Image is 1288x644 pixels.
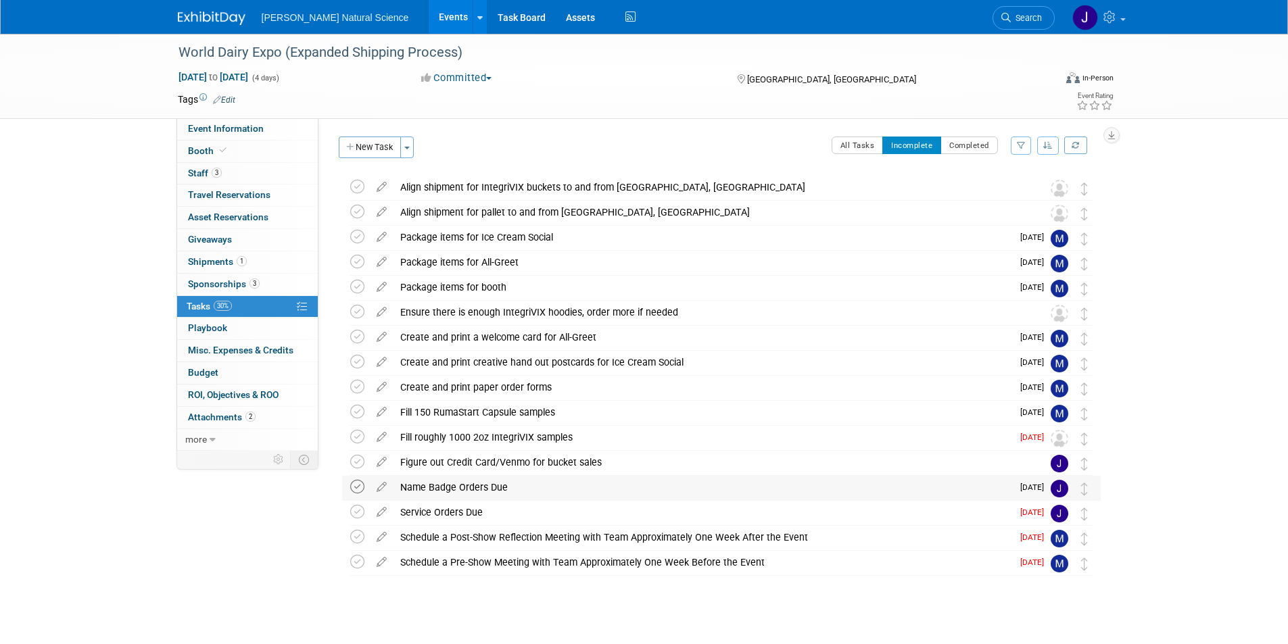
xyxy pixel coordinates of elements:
div: Fill roughly 1000 2oz IntegriVIX samples [393,426,1012,449]
div: Create and print a welcome card for All-Greet [393,326,1012,349]
span: [DATE] [1020,407,1051,417]
a: Edit [213,95,235,105]
span: Tasks [187,301,232,312]
span: Travel Reservations [188,189,270,200]
span: Budget [188,367,218,378]
a: ROI, Objectives & ROO [177,385,318,406]
span: 3 [212,168,222,178]
i: Booth reservation complete [220,147,226,154]
div: Align shipment for pallet to and from [GEOGRAPHIC_DATA], [GEOGRAPHIC_DATA] [393,201,1024,224]
span: Asset Reservations [188,212,268,222]
span: [GEOGRAPHIC_DATA], [GEOGRAPHIC_DATA] [747,74,916,84]
img: Unassigned [1051,430,1068,447]
img: Meggie Asche [1051,380,1068,397]
a: Playbook [177,318,318,339]
img: Unassigned [1051,180,1068,197]
img: Jennifer Bullock [1051,480,1068,497]
a: edit [370,506,393,518]
div: Create and print creative hand out postcards for Ice Cream Social [393,351,1012,374]
td: Personalize Event Tab Strip [267,451,291,468]
div: Event Rating [1076,93,1113,99]
a: Booth [177,141,318,162]
img: Meggie Asche [1051,405,1068,422]
div: Schedule a Post-Show Reflection Meeting with Team Approximately One Week After the Event [393,526,1012,549]
a: Sponsorships3 [177,274,318,295]
div: Align shipment for IntegriVIX buckets to and from [GEOGRAPHIC_DATA], [GEOGRAPHIC_DATA] [393,176,1024,199]
i: Move task [1081,482,1088,495]
div: Fill 150 RumaStart Capsule samples [393,401,1012,424]
img: Meggie Asche [1051,555,1068,572]
a: Travel Reservations [177,184,318,206]
a: edit [370,281,393,293]
img: Unassigned [1051,205,1068,222]
img: Jennifer Bullock [1072,5,1098,30]
img: Format-Inperson.png [1066,72,1080,83]
a: Misc. Expenses & Credits [177,340,318,362]
span: Giveaways [188,234,232,245]
img: Meggie Asche [1051,280,1068,297]
span: Playbook [188,322,227,333]
i: Move task [1081,207,1088,220]
a: Event Information [177,118,318,140]
span: [DATE] [1020,482,1051,492]
i: Move task [1081,407,1088,420]
button: New Task [339,137,401,158]
i: Move task [1081,307,1088,320]
span: 30% [214,301,232,311]
a: edit [370,306,393,318]
span: Attachments [188,412,256,422]
div: Service Orders Due [393,501,1012,524]
span: 2 [245,412,256,422]
i: Move task [1081,532,1088,545]
a: edit [370,256,393,268]
span: [DATE] [1020,257,1051,267]
img: Meggie Asche [1051,255,1068,272]
a: Shipments1 [177,251,318,273]
span: Event Information [188,123,264,134]
img: Meggie Asche [1051,230,1068,247]
a: Search [993,6,1055,30]
a: edit [370,531,393,543]
a: Budget [177,362,318,384]
i: Move task [1081,382,1088,395]
a: edit [370,206,393,218]
td: Toggle Event Tabs [290,451,318,468]
span: Sponsorships [188,278,260,289]
img: Meggie Asche [1051,330,1068,347]
div: Ensure there is enough IntegriVIX hoodies, order more if needed [393,301,1024,324]
div: Package items for booth [393,276,1012,299]
a: edit [370,406,393,418]
i: Move task [1081,432,1088,445]
span: Search [1011,13,1042,23]
a: Refresh [1064,137,1087,154]
div: World Dairy Expo (Expanded Shipping Process) [174,41,1034,65]
a: edit [370,181,393,193]
span: [DATE] [1020,507,1051,517]
span: [DATE] [1020,432,1051,442]
a: Tasks30% [177,296,318,318]
img: Jennifer Bullock [1051,505,1068,522]
span: [DATE] [1020,332,1051,342]
button: All Tasks [832,137,884,154]
i: Move task [1081,332,1088,345]
span: to [207,72,220,82]
a: edit [370,481,393,493]
a: edit [370,331,393,343]
i: Move task [1081,257,1088,270]
div: Name Badge Orders Due [393,476,1012,499]
span: (4 days) [251,74,279,82]
a: Asset Reservations [177,207,318,228]
a: edit [370,556,393,568]
i: Move task [1081,182,1088,195]
span: [DATE] [1020,532,1051,542]
i: Move task [1081,282,1088,295]
span: [PERSON_NAME] Natural Science [262,12,409,23]
i: Move task [1081,357,1088,370]
i: Move task [1081,507,1088,520]
div: Package items for Ice Cream Social [393,226,1012,249]
span: 1 [237,256,247,266]
button: Completed [940,137,998,154]
span: 3 [249,278,260,289]
span: Shipments [188,256,247,267]
span: [DATE] [1020,382,1051,392]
